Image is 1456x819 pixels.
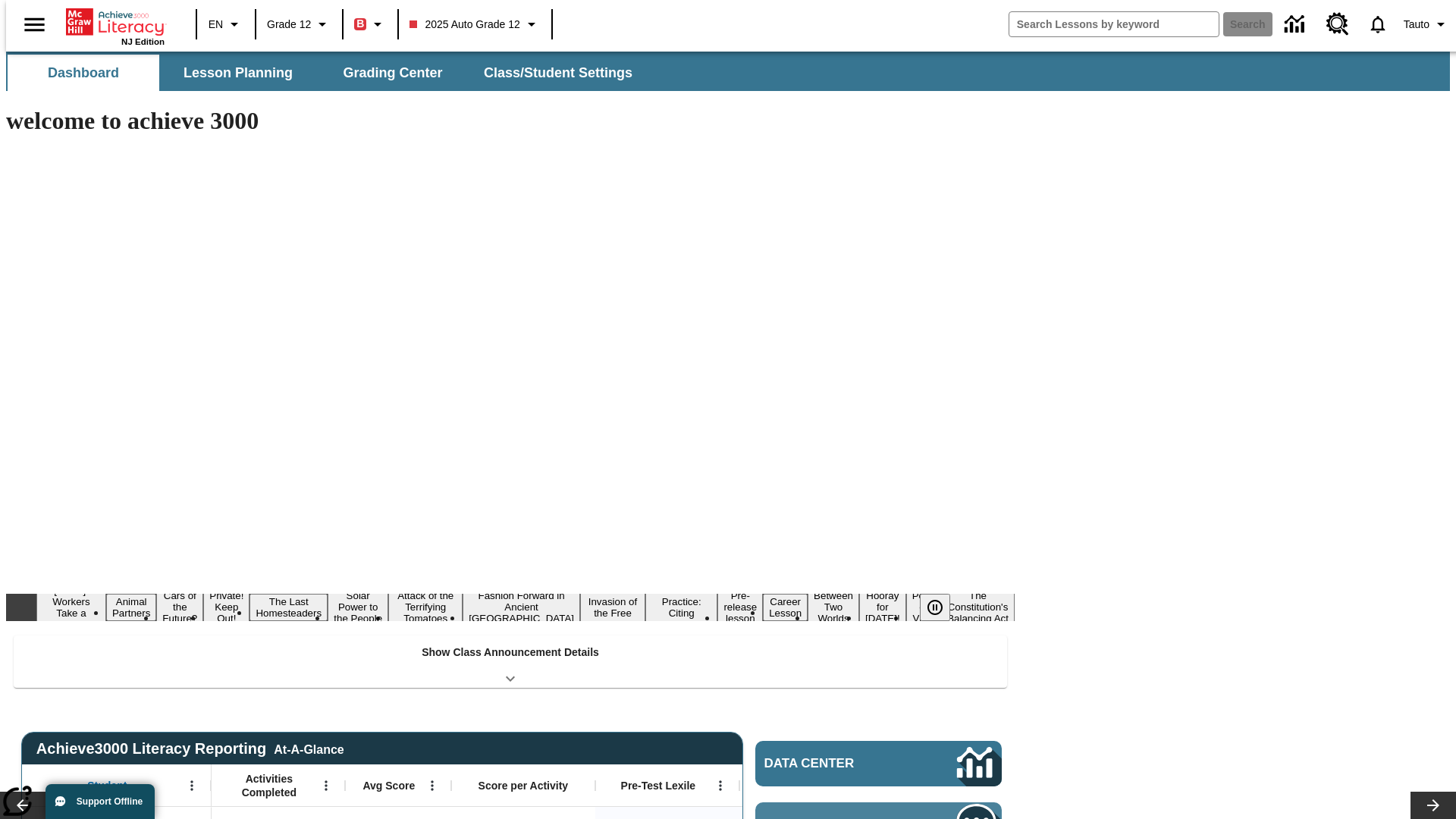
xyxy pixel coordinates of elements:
[6,55,646,91] div: SubNavbar
[645,582,717,632] button: Slide 10 Mixed Practice: Citing Evidence
[87,779,127,792] span: Student
[315,774,337,797] button: Open Menu
[267,17,311,33] span: Grade 12
[66,7,165,37] a: Home
[209,17,223,33] span: EN
[14,635,1007,688] div: Show Class Announcement Details
[1276,4,1317,45] a: Data Center
[77,796,143,807] span: Support Offline
[580,582,645,632] button: Slide 9 The Invasion of the Free CD
[859,588,906,626] button: Slide 14 Hooray for Constitution Day!
[66,5,165,46] div: Home
[180,774,203,797] button: Open Menu
[343,64,442,82] span: Grading Center
[472,55,645,91] button: Class/Student Settings
[156,588,203,626] button: Slide 3 Cars of the Future?
[755,741,1002,786] a: Data Center
[12,2,57,47] button: Open side menu
[941,588,1015,626] button: Slide 16 The Constitution's Balancing Act
[6,52,1450,91] div: SubNavbar
[1358,5,1398,44] a: Notifications
[421,774,444,797] button: Open Menu
[219,772,319,799] span: Activities Completed
[906,588,941,626] button: Slide 15 Point of View
[48,64,119,82] span: Dashboard
[328,588,388,626] button: Slide 6 Solar Power to the People
[8,55,159,91] button: Dashboard
[45,784,155,819] button: Support Offline
[479,779,569,792] span: Score per Activity
[317,55,469,91] button: Grading Center
[484,64,632,82] span: Class/Student Settings
[388,588,463,626] button: Slide 7 Attack of the Terrifying Tomatoes
[1404,17,1429,33] span: Tauto
[763,594,808,621] button: Slide 12 Career Lesson
[274,740,344,757] div: At-A-Glance
[1410,792,1456,819] button: Lesson carousel, Next
[184,64,293,82] span: Lesson Planning
[1317,4,1358,45] a: Resource Center, Will open in new tab
[403,11,546,38] button: Class: 2025 Auto Grade 12, Select your class
[36,582,106,632] button: Slide 1 Labor Day: Workers Take a Stand
[261,11,337,38] button: Grade: Grade 12, Select a grade
[203,588,249,626] button: Slide 4 Private! Keep Out!
[348,11,393,38] button: Boost Class color is red. Change class color
[717,588,763,626] button: Slide 11 Pre-release lesson
[463,588,580,626] button: Slide 8 Fashion Forward in Ancient Rome
[6,107,1015,135] h1: welcome to achieve 3000
[36,740,344,758] span: Achieve3000 Literacy Reporting
[162,55,314,91] button: Lesson Planning
[356,14,364,33] span: B
[808,588,859,626] button: Slide 13 Between Two Worlds
[764,756,906,771] span: Data Center
[1009,12,1219,36] input: search field
[709,774,732,797] button: Open Menu
[106,594,156,621] button: Slide 2 Animal Partners
[121,37,165,46] span: NJ Edition
[621,779,696,792] span: Pre-Test Lexile
[920,594,950,621] button: Pause
[362,779,415,792] span: Avg Score
[249,594,328,621] button: Slide 5 The Last Homesteaders
[1398,11,1456,38] button: Profile/Settings
[920,594,965,621] div: Pause
[409,17,519,33] span: 2025 Auto Grade 12
[202,11,250,38] button: Language: EN, Select a language
[422,645,599,661] p: Show Class Announcement Details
